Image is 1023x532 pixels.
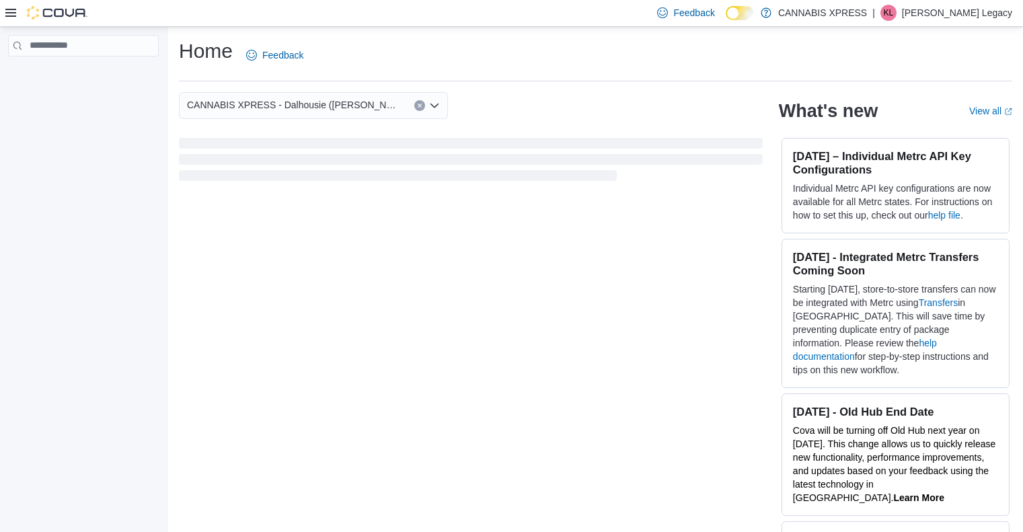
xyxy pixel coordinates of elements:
p: | [872,5,875,21]
h1: Home [179,38,233,65]
a: help file [928,210,960,221]
h3: [DATE] – Individual Metrc API Key Configurations [793,149,998,176]
span: KL [883,5,893,21]
a: View allExternal link [969,106,1012,116]
a: help documentation [793,338,937,362]
span: Feedback [673,6,714,20]
button: Open list of options [429,100,440,111]
p: CANNABIS XPRESS [778,5,867,21]
input: Dark Mode [726,6,754,20]
span: Feedback [262,48,303,62]
h2: What's new [779,100,878,122]
span: CANNABIS XPRESS - Dalhousie ([PERSON_NAME][GEOGRAPHIC_DATA]) [187,97,401,113]
img: Cova [27,6,87,20]
nav: Complex example [8,59,159,91]
h3: [DATE] - Old Hub End Date [793,405,998,418]
p: Starting [DATE], store-to-store transfers can now be integrated with Metrc using in [GEOGRAPHIC_D... [793,282,998,377]
h3: [DATE] - Integrated Metrc Transfers Coming Soon [793,250,998,277]
span: Loading [179,141,763,184]
svg: External link [1004,108,1012,116]
a: Learn More [893,492,944,503]
div: Kevin Legacy [880,5,897,21]
button: Clear input [414,100,425,111]
a: Transfers [919,297,958,308]
a: Feedback [241,42,309,69]
span: Dark Mode [726,20,726,21]
span: Cova will be turning off Old Hub next year on [DATE]. This change allows us to quickly release ne... [793,425,995,503]
p: Individual Metrc API key configurations are now available for all Metrc states. For instructions ... [793,182,998,222]
p: [PERSON_NAME] Legacy [902,5,1012,21]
